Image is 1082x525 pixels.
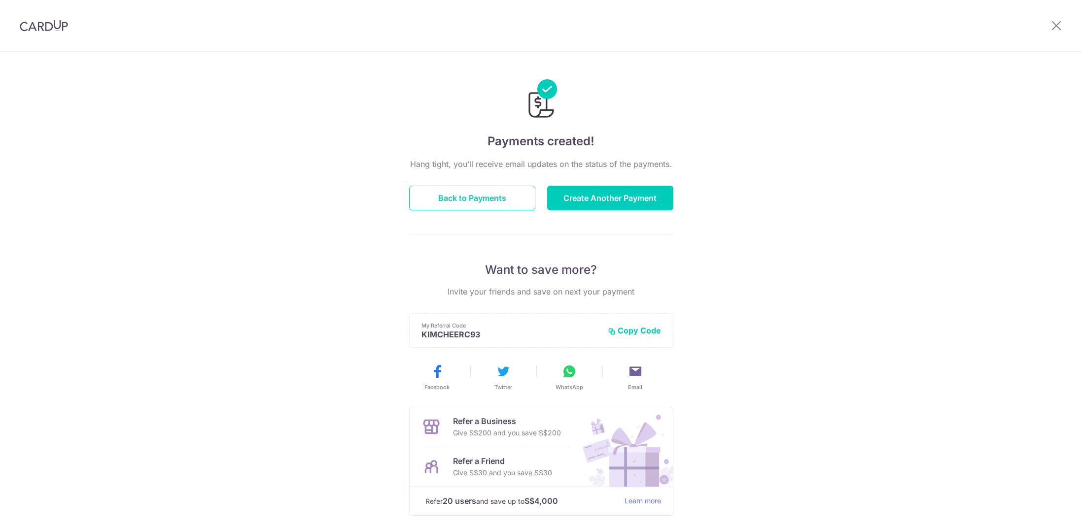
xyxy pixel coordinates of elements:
[409,286,673,297] p: Invite your friends and save on next your payment
[524,495,558,507] strong: S$4,000
[453,415,561,427] p: Refer a Business
[556,383,583,391] span: WhatsApp
[421,329,600,339] p: KIMCHEERC93
[625,495,661,507] a: Learn more
[453,427,561,439] p: Give S$200 and you save S$200
[421,322,600,329] p: My Referral Code
[494,383,512,391] span: Twitter
[608,326,661,335] button: Copy Code
[525,79,557,121] img: Payments
[540,363,598,391] button: WhatsApp
[409,262,673,278] p: Want to save more?
[409,158,673,170] p: Hang tight, you’ll receive email updates on the status of the payments.
[424,383,450,391] span: Facebook
[573,407,673,487] img: Refer
[408,363,466,391] button: Facebook
[453,455,552,467] p: Refer a Friend
[1019,495,1072,520] iframe: Opens a widget where you can find more information
[409,132,673,150] h4: Payments created!
[409,186,535,210] button: Back to Payments
[474,363,532,391] button: Twitter
[425,495,617,507] p: Refer and save up to
[606,363,664,391] button: Email
[453,467,552,479] p: Give S$30 and you save S$30
[628,383,642,391] span: Email
[547,186,673,210] button: Create Another Payment
[20,20,68,32] img: CardUp
[443,495,476,507] strong: 20 users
